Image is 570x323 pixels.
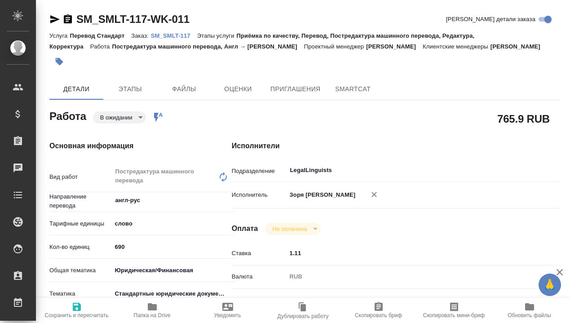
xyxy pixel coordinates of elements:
p: Проектный менеджер [304,43,366,50]
p: [PERSON_NAME] [366,43,423,50]
p: Зоря [PERSON_NAME] [287,190,356,199]
button: Папка на Drive [115,298,190,323]
p: Тарифные единицы [49,219,111,228]
p: Вид работ [49,173,111,181]
p: SM_SMLT-117 [151,32,197,39]
p: Перевод Стандарт [70,32,131,39]
span: [PERSON_NAME] детали заказа [446,15,535,24]
span: 🙏 [542,275,557,294]
span: Приглашения [270,84,321,95]
button: Удалить исполнителя [364,185,384,204]
span: SmartCat [331,84,375,95]
span: Дублировать работу [278,313,329,319]
button: Open [231,199,233,201]
div: В ожидании [265,223,320,235]
h2: Работа [49,107,86,124]
div: Юридическая/Финансовая [111,263,236,278]
div: слово [111,216,236,231]
input: ✎ Введи что-нибудь [111,240,236,253]
button: Уведомить [190,298,265,323]
p: Валюта [232,272,287,281]
div: В ожидании [93,111,146,124]
h4: Исполнители [232,141,560,151]
button: Дублировать работу [265,298,341,323]
span: Скопировать бриф [355,312,402,319]
p: Работа [90,43,112,50]
h2: 765.9 RUB [497,111,550,126]
h4: Основная информация [49,141,196,151]
p: Этапы услуги [197,32,237,39]
button: Сохранить и пересчитать [39,298,115,323]
div: RUB [287,269,533,284]
span: Уведомить [214,312,241,319]
p: Общая тематика [49,266,111,275]
a: SM_SMLT-117 [151,31,197,39]
span: Обновить файлы [508,312,551,319]
button: Скопировать ссылку [62,14,73,25]
p: Постредактура машинного перевода, Англ → [PERSON_NAME] [112,43,304,50]
button: Скопировать мини-бриф [416,298,492,323]
div: Стандартные юридические документы, договоры, уставы [111,286,236,301]
button: Добавить тэг [49,52,69,71]
button: Open [528,169,530,171]
p: Кол-во единиц [49,243,111,252]
span: Детали [55,84,98,95]
a: SM_SMLT-117-WK-011 [76,13,190,25]
button: 🙏 [539,274,561,296]
p: Исполнитель [232,190,287,199]
span: Файлы [163,84,206,95]
button: Скопировать ссылку для ЯМессенджера [49,14,60,25]
span: Скопировать мини-бриф [423,312,485,319]
p: Приёмка по качеству, Перевод, Постредактура машинного перевода, Редактура, Корректура [49,32,474,50]
p: [PERSON_NAME] [490,43,547,50]
button: Обновить файлы [492,298,567,323]
span: Сохранить и пересчитать [45,312,109,319]
h4: Оплата [232,223,258,234]
p: Заказ: [131,32,150,39]
p: Тематика [49,289,111,298]
span: Папка на Drive [134,312,171,319]
button: Скопировать бриф [341,298,416,323]
p: Клиентские менеджеры [423,43,490,50]
span: Оценки [217,84,260,95]
button: В ожидании [97,114,135,121]
span: Этапы [109,84,152,95]
button: Не оплачена [270,225,309,233]
p: Ставка [232,249,287,258]
input: ✎ Введи что-нибудь [287,247,533,260]
p: Направление перевода [49,192,111,210]
p: Подразделение [232,167,287,176]
p: Услуга [49,32,70,39]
